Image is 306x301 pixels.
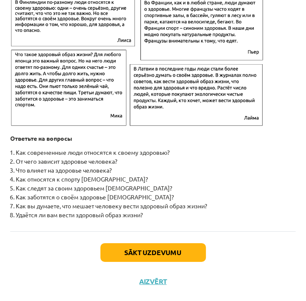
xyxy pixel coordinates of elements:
li: От чего зависит здоровье человека? [16,157,296,166]
li: Как современные люди относятся к своему здоровью? [16,148,296,157]
button: Sākt uzdevumu [100,243,206,262]
li: Как заботятся о своём здоровье [DEMOGRAPHIC_DATA]? [16,193,296,202]
li: Как относятся к спорту [DEMOGRAPHIC_DATA]? [16,175,296,184]
li: Как следят за своим здоровьем [DEMOGRAPHIC_DATA]? [16,184,296,193]
li: Удаётся ли вам вести здоровый образ жизни? [16,210,296,219]
li: Что влияет на здоровье человека? [16,166,296,175]
button: Aizvērt [137,277,169,286]
li: Как вы думаете, что мешает человеку вести здоровый образ жизни? [16,202,296,210]
b: Ответьте на вопросы [10,134,72,142]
